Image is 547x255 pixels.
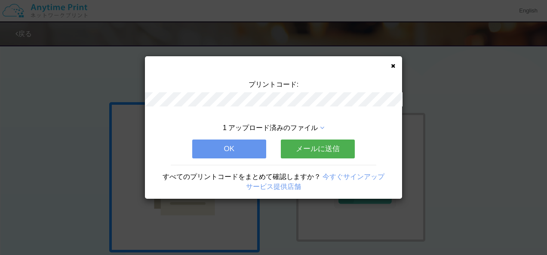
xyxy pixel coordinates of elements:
span: 1 アップロード済みのファイル [223,124,318,131]
button: メールに送信 [281,140,355,158]
a: 今すぐサインアップ [323,173,384,180]
button: OK [192,140,266,158]
a: サービス提供店舗 [246,183,301,190]
span: プリントコード: [249,81,298,88]
span: すべてのプリントコードをまとめて確認しますか？ [163,173,321,180]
